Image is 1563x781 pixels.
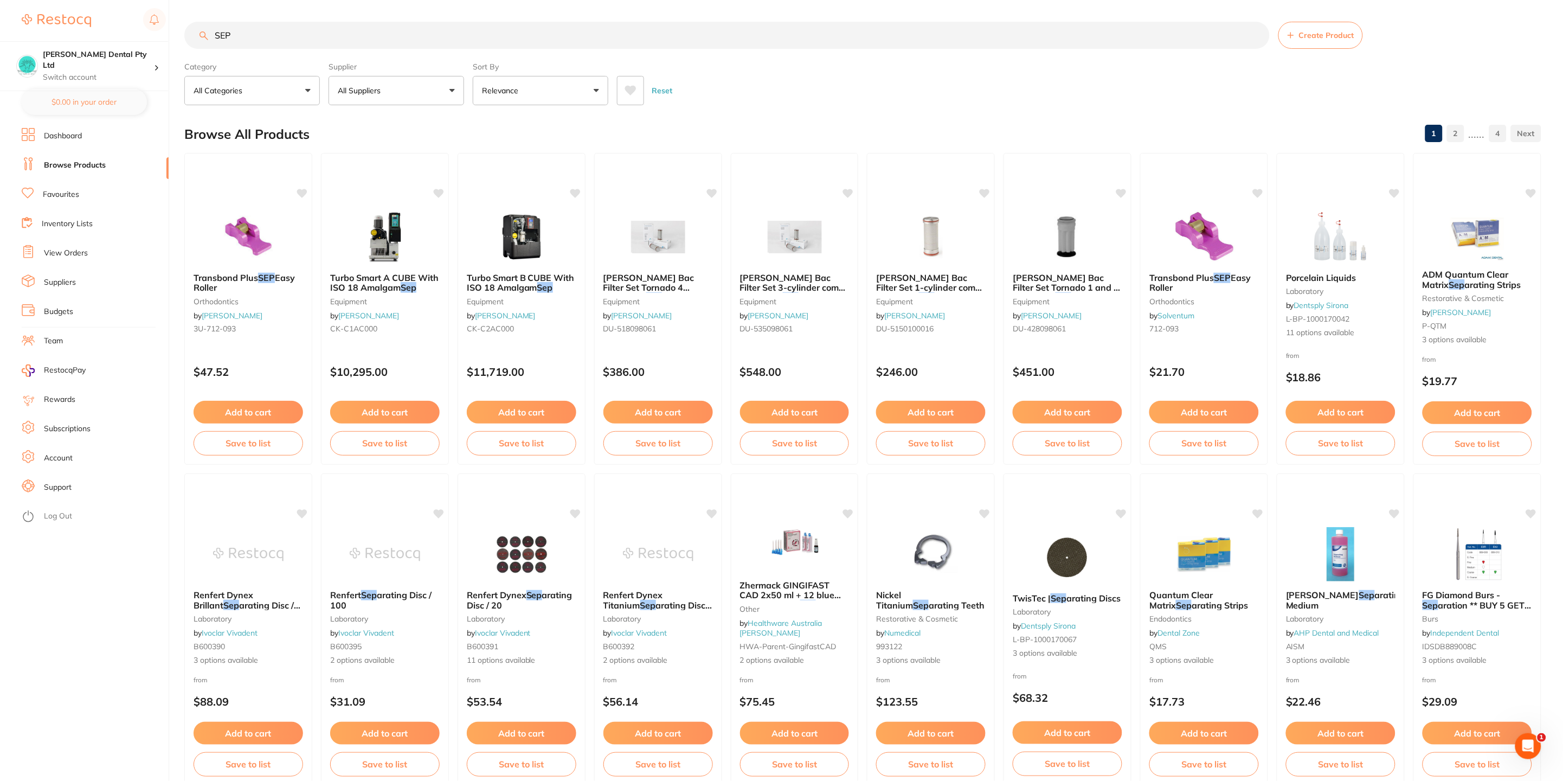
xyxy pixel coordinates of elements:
[876,324,934,334] span: DU-5150100016
[876,614,986,623] small: restorative & cosmetic
[467,655,576,666] span: 11 options available
[740,605,850,613] small: other
[896,210,966,264] img: Durr Bac Filter Set 1-cylinder comp 99.9999% Sep rate
[740,401,850,424] button: Add to cart
[1515,733,1541,759] iframe: Intercom live chat
[1051,593,1066,604] em: Sep
[1359,590,1375,600] em: Sep
[258,272,275,283] em: SEP
[740,695,850,708] p: $75.45
[1423,722,1532,745] button: Add to cart
[22,89,147,115] button: $0.00 in your order
[194,590,303,610] b: Renfert Dynex Brillant Separating Disc / 10
[884,628,921,638] a: Numedical
[467,722,576,745] button: Add to cart
[1286,590,1359,600] span: [PERSON_NAME]
[1013,593,1122,603] b: TwisTec | Separating Discs
[1431,628,1500,638] a: Independent Dental
[1286,314,1350,324] span: L-BP-1000170042
[1032,210,1103,264] img: Durr Bac Filter Set Tornado 1 and 3 99.9999% Sep rate
[330,366,440,378] p: $10,295.00
[1149,272,1214,283] span: Transbond Plus
[740,722,850,745] button: Add to cart
[876,431,986,455] button: Save to list
[482,85,523,96] p: Relevance
[800,600,816,611] em: Sep
[467,297,576,306] small: equipment
[603,695,713,708] p: $56.14
[44,394,75,405] a: Rewards
[603,272,694,303] span: [PERSON_NAME] Bac Filter Set Tornado 4 99.9999%
[44,248,88,259] a: View Orders
[467,366,576,378] p: $11,719.00
[1157,628,1200,638] a: Dental Zone
[1489,123,1507,144] a: 4
[1149,431,1259,455] button: Save to list
[330,655,440,666] span: 2 options available
[646,292,662,303] em: Sep
[603,401,713,424] button: Add to cart
[194,642,225,651] span: B600390
[44,511,72,522] a: Log Out
[1286,351,1300,360] span: from
[184,22,1270,49] input: Search Products
[740,580,850,600] b: Zhermack GINGIFAST CAD 2x50 ml + 12 blue mixing tips + 1 Separator Bottle 10ml
[913,600,929,611] em: Sep
[1465,279,1521,290] span: arating Strips
[537,282,553,293] em: Sep
[876,628,921,638] span: by
[350,527,420,581] img: Renfert Separating Disc / 100
[330,752,440,776] button: Save to list
[475,628,531,638] a: Ivoclar Vivadent
[1449,279,1465,290] em: Sep
[44,277,76,288] a: Suppliers
[329,76,464,105] button: All Suppliers
[22,508,165,526] button: Log Out
[1294,300,1349,310] a: Dentsply Sirona
[330,628,394,638] span: by
[467,273,576,293] b: Turbo Smart B CUBE With ISO 18 Amalgam Sep
[1149,401,1259,424] button: Add to cart
[330,590,432,610] span: arating Disc / 100
[467,272,575,293] span: Turbo Smart B CUBE With ISO 18 Amalgam
[184,76,320,105] button: All Categories
[330,642,362,651] span: B600395
[1423,655,1532,666] span: 3 options available
[1286,300,1349,310] span: by
[486,210,557,264] img: Turbo Smart B CUBE With ISO 18 Amalgam Sep
[876,366,986,378] p: $246.00
[1423,628,1500,638] span: by
[1447,123,1464,144] a: 2
[603,614,713,623] small: laboratory
[740,311,809,321] span: by
[330,722,440,745] button: Add to cart
[1286,272,1356,283] span: Porcelain Liquids
[1538,733,1546,742] span: 1
[884,311,945,321] a: [PERSON_NAME]
[740,366,850,378] p: $548.00
[1013,648,1122,659] span: 3 options available
[896,527,966,581] img: Nickel Titanium Separating Teeth
[1423,432,1532,456] button: Save to list
[194,431,303,455] button: Save to list
[467,752,576,776] button: Save to list
[1013,621,1076,631] span: by
[603,676,618,684] span: from
[1032,530,1103,585] img: TwisTec | Separating Discs
[876,752,986,776] button: Save to list
[1149,590,1213,610] span: Quantum Clear Matrix
[184,127,310,142] h2: Browse All Products
[740,431,850,455] button: Save to list
[1192,600,1248,611] span: arating Strips
[467,590,576,610] b: Renfert Dynex Separating Disc / 20
[1169,527,1239,581] img: Quantum Clear Matrix Separating Strips
[648,76,676,105] button: Reset
[467,590,573,610] span: arating Disc / 20
[17,55,37,76] img: Biltoft Dental Pty Ltd
[44,160,106,171] a: Browse Products
[194,628,258,638] span: by
[1013,607,1122,616] small: laboratory
[1425,123,1443,144] a: 1
[1013,593,1051,604] span: TwisTec |
[1423,321,1447,331] span: P-QTM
